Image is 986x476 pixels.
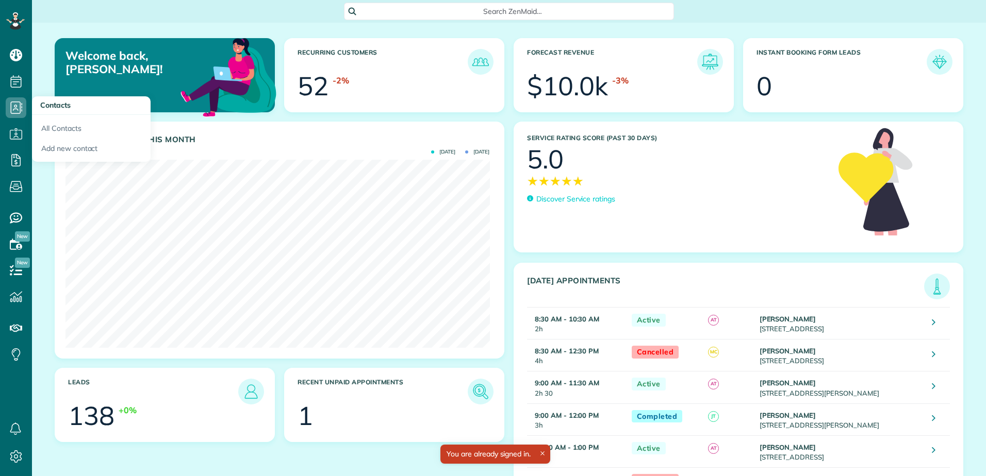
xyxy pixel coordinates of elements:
[527,435,627,467] td: 2h
[929,52,950,72] img: icon_form_leads-04211a6a04a5b2264e4ee56bc0799ec3eb69b7e499cbb523a139df1d13a81ae0.png
[298,49,468,75] h3: Recurring Customers
[527,371,627,403] td: 2h 30
[538,172,550,190] span: ★
[68,135,494,144] h3: Actual Revenue this month
[708,411,719,422] span: JT
[527,134,828,142] h3: Service Rating score (past 30 days)
[527,308,627,339] td: 2h
[757,435,925,467] td: [STREET_ADDRESS]
[760,379,816,387] strong: [PERSON_NAME]
[527,172,538,190] span: ★
[757,339,925,371] td: [STREET_ADDRESS]
[760,443,816,451] strong: [PERSON_NAME]
[32,115,151,139] a: All Contacts
[632,314,666,327] span: Active
[535,315,599,323] strong: 8:30 AM - 10:30 AM
[708,443,719,454] span: AT
[561,172,572,190] span: ★
[757,403,925,435] td: [STREET_ADDRESS][PERSON_NAME]
[708,347,719,358] span: MC
[535,347,599,355] strong: 8:30 AM - 12:30 PM
[527,403,627,435] td: 3h
[632,378,666,390] span: Active
[700,52,720,72] img: icon_forecast_revenue-8c13a41c7ed35a8dcfafea3cbb826a0462acb37728057bba2d056411b612bbbe.png
[535,379,599,387] strong: 9:00 AM - 11:30 AM
[298,73,328,99] div: 52
[65,49,205,76] p: Welcome back, [PERSON_NAME]!
[15,231,30,242] span: New
[708,379,719,389] span: AT
[760,411,816,419] strong: [PERSON_NAME]
[757,49,927,75] h3: Instant Booking Form Leads
[760,315,816,323] strong: [PERSON_NAME]
[431,149,455,155] span: [DATE]
[760,347,816,355] strong: [PERSON_NAME]
[470,52,491,72] img: icon_recurring_customers-cf858462ba22bcd05b5a5880d41d6543d210077de5bb9ebc9590e49fd87d84ed.png
[298,379,468,404] h3: Recent unpaid appointments
[632,442,666,455] span: Active
[535,411,599,419] strong: 9:00 AM - 12:00 PM
[708,315,719,326] span: AT
[68,379,238,404] h3: Leads
[470,381,491,402] img: icon_unpaid_appointments-47b8ce3997adf2238b356f14209ab4cced10bd1f174958f3ca8f1d0dd7fffeee.png
[757,73,772,99] div: 0
[119,404,137,416] div: +0%
[550,172,561,190] span: ★
[572,172,584,190] span: ★
[298,403,313,429] div: 1
[527,146,564,172] div: 5.0
[757,308,925,339] td: [STREET_ADDRESS]
[527,194,615,205] a: Discover Service ratings
[527,339,627,371] td: 4h
[632,346,679,359] span: Cancelled
[527,49,697,75] h3: Forecast Revenue
[757,371,925,403] td: [STREET_ADDRESS][PERSON_NAME]
[15,258,30,268] span: New
[465,149,489,155] span: [DATE]
[40,100,71,110] span: Contacts
[68,403,114,429] div: 138
[32,139,151,162] a: Add new contact
[927,276,947,297] img: icon_todays_appointments-901f7ab196bb0bea1936b74009e4eb5ffbc2d2711fa7634e0d609ed5ef32b18b.png
[333,75,349,87] div: -2%
[632,410,683,423] span: Completed
[178,26,278,126] img: dashboard_welcome-42a62b7d889689a78055ac9021e634bf52bae3f8056760290aed330b23ab8690.png
[536,194,615,205] p: Discover Service ratings
[241,381,261,402] img: icon_leads-1bed01f49abd5b7fead27621c3d59655bb73ed531f8eeb49469d10e621d6b896.png
[612,75,629,87] div: -3%
[527,73,608,99] div: $10.0k
[440,445,550,464] div: You are already signed in.
[535,443,599,451] strong: 11:00 AM - 1:00 PM
[527,276,924,299] h3: [DATE] Appointments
